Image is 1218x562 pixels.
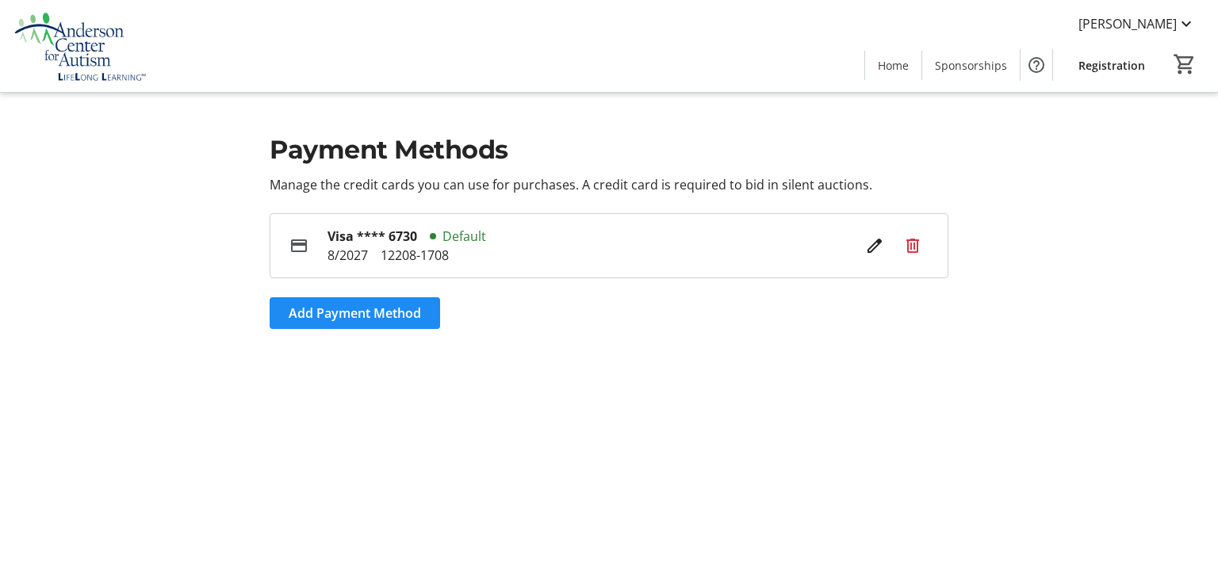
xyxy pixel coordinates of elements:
[1078,14,1177,33] span: [PERSON_NAME]
[381,247,449,264] span: 12208-1708
[289,304,421,323] span: Add Payment Method
[327,247,368,264] span: 8/2027
[922,51,1020,80] a: Sponsorships
[878,57,909,74] span: Home
[10,6,151,86] img: Anderson Center for Autism's Logo
[270,297,440,329] a: Add Payment Method
[1066,11,1208,36] button: [PERSON_NAME]
[1066,51,1158,80] a: Registration
[1021,49,1052,81] button: Help
[865,51,921,80] a: Home
[442,227,486,246] span: Default
[270,131,948,169] h1: Payment Methods
[1170,50,1199,78] button: Cart
[1078,57,1145,74] span: Registration
[270,175,948,194] p: Manage the credit cards you can use for purchases. A credit card is required to bid in silent auc...
[935,57,1007,74] span: Sponsorships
